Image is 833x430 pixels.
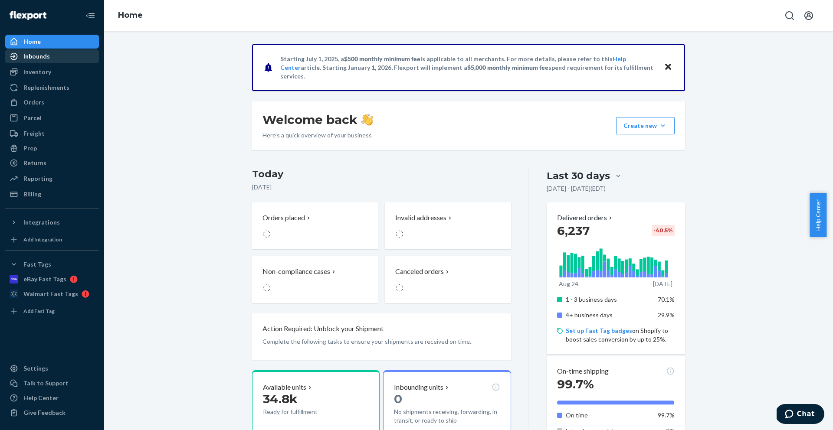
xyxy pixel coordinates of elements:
p: 1 - 3 business days [566,295,651,304]
iframe: Opens a widget where you can chat to one of our agents [777,404,824,426]
a: Inventory [5,65,99,79]
img: Flexport logo [10,11,46,20]
button: Give Feedback [5,406,99,420]
a: Walmart Fast Tags [5,287,99,301]
div: Prep [23,144,37,153]
div: Inbounds [23,52,50,61]
button: Close [662,61,674,74]
a: Set up Fast Tag badges [566,327,632,334]
a: Prep [5,141,99,155]
div: Freight [23,129,45,138]
div: -40.5 % [652,225,675,236]
a: Home [118,10,143,20]
a: Home [5,35,99,49]
div: Integrations [23,218,60,227]
a: Returns [5,156,99,170]
p: Invalid addresses [395,213,446,223]
ol: breadcrumbs [111,3,150,28]
a: Add Integration [5,233,99,247]
button: Help Center [810,193,826,237]
span: 0 [394,391,402,406]
span: 99.7% [557,377,594,391]
a: Replenishments [5,81,99,94]
p: No shipments receiving, forwarding, in transit, or ready to ship [394,407,500,425]
div: Fast Tags [23,260,51,269]
div: Home [23,37,41,46]
button: Canceled orders [385,256,511,303]
p: Starting July 1, 2025, a is applicable to all merchants. For more details, please refer to this a... [280,55,656,81]
p: On-time shipping [557,366,609,376]
div: Walmart Fast Tags [23,290,78,298]
button: Open Search Box [781,7,798,24]
a: Billing [5,187,99,201]
div: Billing [23,190,41,199]
div: Add Fast Tag [23,307,55,315]
a: Help Center [5,391,99,405]
p: Inbounding units [394,382,443,392]
button: Non-compliance cases [252,256,378,303]
button: Open account menu [800,7,817,24]
p: Ready for fulfillment [263,407,343,416]
p: On time [566,411,651,420]
a: Parcel [5,111,99,125]
h3: Today [252,167,511,181]
p: Orders placed [262,213,305,223]
h1: Welcome back [262,112,373,127]
a: Settings [5,362,99,375]
div: Last 30 days [547,169,610,182]
a: Reporting [5,172,99,186]
a: eBay Fast Tags [5,272,99,286]
p: [DATE] [653,280,672,288]
img: hand-wave emoji [361,114,373,126]
div: eBay Fast Tags [23,275,66,283]
span: 6,237 [557,223,590,238]
div: Add Integration [23,236,62,243]
span: $5,000 monthly minimum fee [467,64,548,71]
p: Non-compliance cases [262,267,330,277]
p: Action Required: Unblock your Shipment [262,324,384,334]
div: Parcel [23,114,42,122]
div: Talk to Support [23,379,69,388]
span: $500 monthly minimum fee [344,55,420,62]
button: Close Navigation [82,7,99,24]
div: Orders [23,98,44,107]
span: 70.1% [658,296,675,303]
button: Create new [616,117,675,134]
p: [DATE] - [DATE] ( EDT ) [547,184,606,193]
button: Fast Tags [5,257,99,271]
div: Replenishments [23,83,69,92]
span: 29.9% [658,311,675,319]
div: Inventory [23,68,51,76]
a: Inbounds [5,49,99,63]
a: Freight [5,127,99,140]
p: on Shopify to boost sales conversion by up to 25%. [566,326,675,344]
div: Returns [23,159,46,167]
a: Add Fast Tag [5,304,99,318]
p: Complete the following tasks to ensure your shipments are received on time. [262,337,501,346]
button: Talk to Support [5,376,99,390]
button: Invalid addresses [385,202,511,249]
span: 99.7% [658,411,675,419]
div: Help Center [23,394,59,402]
div: Reporting [23,174,52,183]
p: Canceled orders [395,267,444,277]
a: Orders [5,95,99,109]
p: 4+ business days [566,311,651,319]
p: Here’s a quick overview of your business [262,131,373,140]
button: Integrations [5,215,99,229]
button: Orders placed [252,202,378,249]
div: Give Feedback [23,408,66,417]
button: Delivered orders [557,213,614,223]
p: Aug 24 [559,280,578,288]
span: 34.8k [263,391,298,406]
div: Settings [23,364,48,373]
p: [DATE] [252,183,511,192]
p: Available units [263,382,306,392]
